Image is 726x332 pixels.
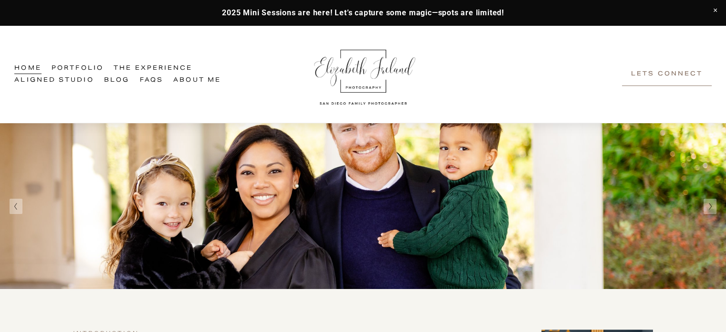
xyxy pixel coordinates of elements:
img: Elizabeth Ireland Photography San Diego Family Photographer [309,41,419,108]
a: FAQs [140,75,163,86]
a: Home [14,63,41,75]
a: Blog [104,75,129,86]
button: Next Slide [704,199,716,214]
span: The Experience [114,63,192,74]
a: Portfolio [52,63,104,75]
a: folder dropdown [114,63,192,75]
button: Previous Slide [10,199,22,214]
a: About Me [173,75,221,86]
a: Lets Connect [622,63,711,86]
a: Aligned Studio [14,75,94,86]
